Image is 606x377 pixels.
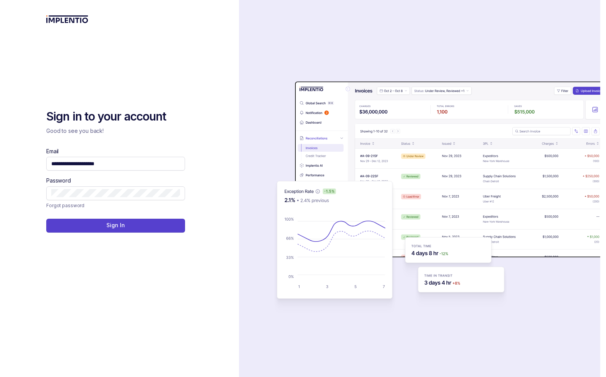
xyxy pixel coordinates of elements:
label: Email [46,147,59,155]
a: Link Forgot password [46,202,84,209]
h2: Sign in to your account [46,109,185,124]
button: Sign In [46,219,185,233]
label: Password [46,177,71,184]
p: Sign In [106,221,125,229]
p: Forgot password [46,202,84,209]
p: Good to see you back! [46,127,185,135]
img: logo [46,15,88,23]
